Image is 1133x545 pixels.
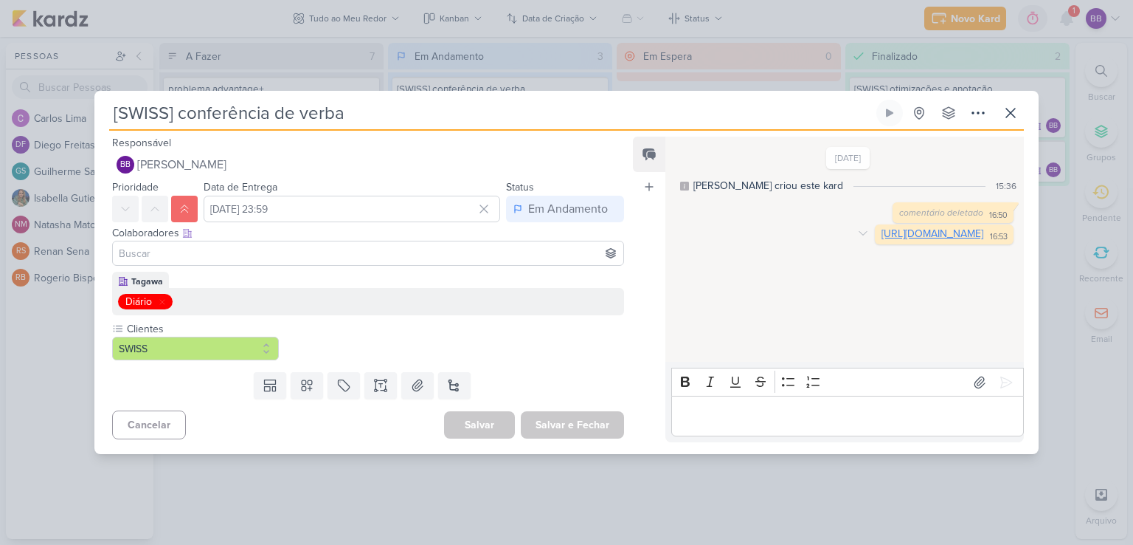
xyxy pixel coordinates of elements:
[989,210,1008,222] div: 16:50
[204,181,277,193] label: Data de Entrega
[112,225,624,241] div: Colaboradores
[112,181,159,193] label: Prioridade
[109,100,873,126] input: Kard Sem Título
[899,208,983,218] span: comentário deletado
[125,294,152,309] div: Diário
[693,178,843,193] div: [PERSON_NAME] criou este kard
[671,396,1024,436] div: Editor editing area: main
[112,411,186,439] button: Cancelar
[137,156,226,174] span: [PERSON_NAME]
[528,200,608,218] div: Em Andamento
[881,227,983,240] a: [URL][DOMAIN_NAME]
[112,151,624,178] button: bb [PERSON_NAME]
[112,137,171,149] label: Responsável
[990,231,1008,243] div: 16:53
[204,196,500,222] input: Select a date
[506,181,534,193] label: Status
[884,107,895,119] div: Ligar relógio
[671,368,1024,397] div: Editor toolbar
[117,156,134,174] div: brenda bosso
[120,161,131,169] p: bb
[506,196,624,222] button: Em Andamento
[116,244,620,262] input: Buscar
[131,275,163,288] div: Tagawa
[112,337,279,360] button: SWISS
[996,179,1016,193] div: 15:36
[125,321,279,337] label: Clientes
